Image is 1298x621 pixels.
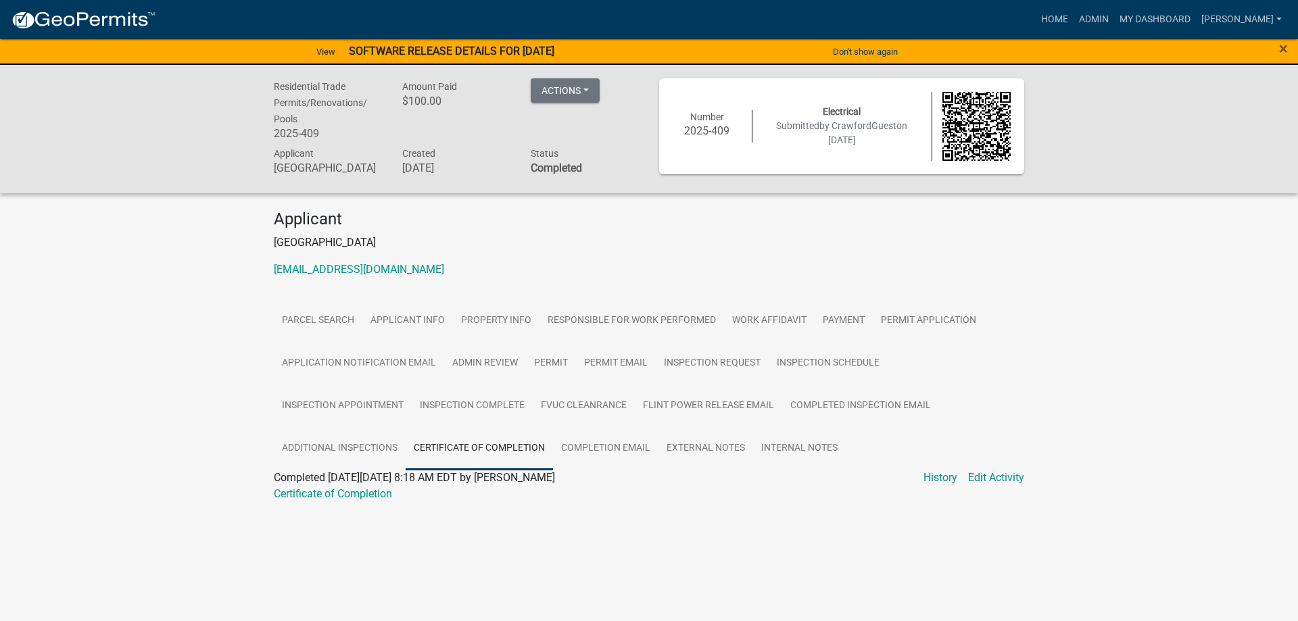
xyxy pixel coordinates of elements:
[402,81,457,92] span: Amount Paid
[274,299,362,343] a: Parcel search
[274,263,444,276] a: [EMAIL_ADDRESS][DOMAIN_NAME]
[349,45,554,57] strong: SOFTWARE RELEASE DETAILS FOR [DATE]
[1036,7,1074,32] a: Home
[274,487,392,500] a: Certificate of Completion
[274,427,406,470] a: Additional Inspections
[923,470,957,486] a: History
[658,427,753,470] a: External Notes
[769,342,888,385] a: Inspection Schedule
[1074,7,1114,32] a: Admin
[531,162,582,174] strong: Completed
[635,384,782,428] a: Flint Power Release Email
[274,162,382,174] h6: [GEOGRAPHIC_DATA]
[402,162,510,174] h6: [DATE]
[274,148,314,159] span: Applicant
[533,384,635,428] a: FVUC Cleanrance
[274,81,367,124] span: Residential Trade Permits/Renovations/ Pools
[819,120,896,131] span: by CrawfordGuest
[274,384,412,428] a: Inspection Appointment
[531,148,558,159] span: Status
[724,299,815,343] a: Work Affidavit
[782,384,939,428] a: Completed Inspection Email
[444,342,526,385] a: Admin Review
[942,92,1011,161] img: QR code
[274,209,1024,229] h4: Applicant
[453,299,539,343] a: Property Info
[402,95,510,107] h6: $100.00
[873,299,984,343] a: Permit Application
[274,342,444,385] a: Application Notification Email
[1279,41,1288,57] button: Close
[412,384,533,428] a: Inspection Complete
[526,342,576,385] a: Permit
[656,342,769,385] a: Inspection Request
[673,124,742,137] h6: 2025-409
[274,471,555,484] span: Completed [DATE][DATE] 8:18 AM EDT by [PERSON_NAME]
[274,234,1024,251] p: [GEOGRAPHIC_DATA]
[753,427,846,470] a: Internal Notes
[968,470,1024,486] a: Edit Activity
[402,148,435,159] span: Created
[539,299,724,343] a: Responsible for Work performed
[311,41,341,63] a: View
[1114,7,1196,32] a: My Dashboard
[776,120,907,145] span: Submitted on [DATE]
[823,106,861,117] span: Electrical
[690,111,724,122] span: Number
[815,299,873,343] a: Payment
[406,427,553,470] a: Certificate of Completion
[362,299,453,343] a: Applicant Info
[1279,39,1288,58] span: ×
[576,342,656,385] a: Permit Email
[274,127,382,140] h6: 2025-409
[553,427,658,470] a: Completion Email
[827,41,903,63] button: Don't show again
[531,78,600,103] button: Actions
[1196,7,1287,32] a: [PERSON_NAME]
